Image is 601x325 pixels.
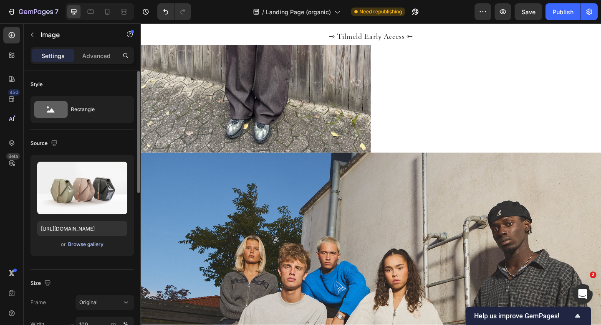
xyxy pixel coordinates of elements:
[3,3,62,20] button: 7
[61,239,66,249] span: or
[474,312,573,320] span: Help us improve GemPages!
[157,3,191,20] div: Undo/Redo
[522,8,535,15] span: Save
[590,272,596,278] span: 2
[37,221,127,236] input: https://example.com/image.jpg
[30,81,43,88] div: Style
[359,8,402,15] span: Need republishing
[82,51,111,60] p: Advanced
[515,3,542,20] button: Save
[545,3,581,20] button: Publish
[30,299,46,306] label: Frame
[41,51,65,60] p: Settings
[79,299,98,306] span: Original
[30,138,59,149] div: Source
[573,284,593,304] iframe: Intercom live chat
[141,23,601,325] iframe: Design area
[262,8,264,16] span: /
[37,162,127,214] img: preview-image
[6,153,20,160] div: Beta
[474,311,583,321] button: Show survey - Help us improve GemPages!
[68,241,104,248] div: Browse gallery
[553,8,573,16] div: Publish
[71,100,122,119] div: Rectangle
[30,278,53,289] div: Size
[76,295,134,310] button: Original
[55,7,58,17] p: 7
[8,89,20,96] div: 450
[68,240,104,249] button: Browse gallery
[40,30,111,40] p: Image
[266,8,331,16] span: Landing Page (organic)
